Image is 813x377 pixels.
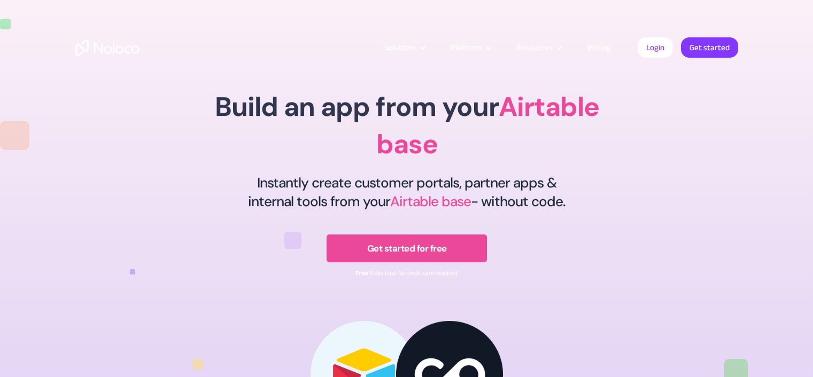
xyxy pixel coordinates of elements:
[371,41,437,54] div: Solutions
[327,234,487,262] a: Get started for free
[355,267,368,279] strong: Free
[681,37,738,58] a: Get started
[384,41,416,54] div: Solutions
[437,41,503,54] div: Platform
[193,88,621,163] h1: Build an app from your
[75,40,140,56] a: home
[355,266,458,279] div: 14 day trial. No credit card required.
[516,41,553,54] div: Resources
[638,37,673,58] a: Login
[376,89,599,162] span: Airtable base
[390,192,471,210] span: Airtable base
[246,174,567,211] h2: Instantly create customer portals, partner apps & internal tools from your - without code.
[503,41,574,54] div: Resources
[451,41,482,54] div: Platform
[574,41,624,54] a: Pricing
